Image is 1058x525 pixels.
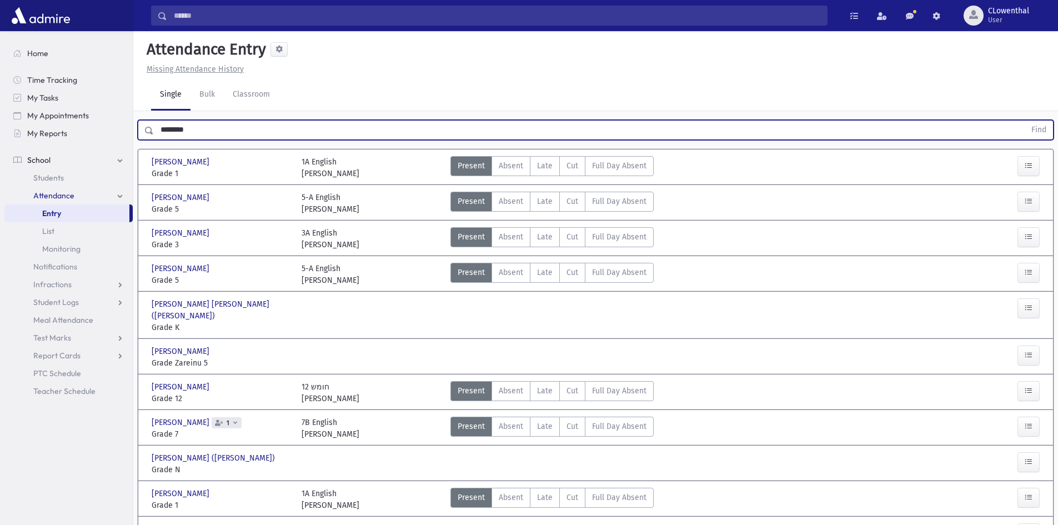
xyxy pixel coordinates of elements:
span: Full Day Absent [592,421,646,432]
a: Teacher Schedule [4,382,133,400]
button: Find [1025,121,1053,139]
a: Single [151,79,190,111]
a: Students [4,169,133,187]
span: School [27,155,51,165]
div: 7B English [PERSON_NAME] [302,417,359,440]
div: 12 חומש [PERSON_NAME] [302,381,359,404]
span: Full Day Absent [592,196,646,207]
a: My Tasks [4,89,133,107]
a: Classroom [224,79,279,111]
a: Bulk [190,79,224,111]
span: Absent [499,267,523,278]
span: PTC Schedule [33,368,81,378]
span: Full Day Absent [592,160,646,172]
span: Late [537,267,553,278]
span: Present [458,231,485,243]
span: Grade 12 [152,393,290,404]
a: Monitoring [4,240,133,258]
a: Missing Attendance History [142,64,244,74]
div: AttTypes [450,156,654,179]
a: School [4,151,133,169]
span: [PERSON_NAME] [152,346,212,357]
span: My Reports [27,128,67,138]
span: 1 [224,419,232,427]
span: Full Day Absent [592,231,646,243]
div: 1A English [PERSON_NAME] [302,156,359,179]
span: [PERSON_NAME] [PERSON_NAME] ([PERSON_NAME]) [152,298,290,322]
div: AttTypes [450,488,654,511]
span: Home [27,48,48,58]
span: Late [537,231,553,243]
span: CLowenthal [988,7,1029,16]
div: 5-A English [PERSON_NAME] [302,263,359,286]
span: Cut [566,421,578,432]
span: Grade 5 [152,274,290,286]
span: Present [458,160,485,172]
span: Absent [499,385,523,397]
span: Notifications [33,262,77,272]
a: Test Marks [4,329,133,347]
a: Infractions [4,276,133,293]
span: My Appointments [27,111,89,121]
span: Cut [566,492,578,503]
span: Grade 5 [152,203,290,215]
div: 5-A English [PERSON_NAME] [302,192,359,215]
span: Grade 1 [152,168,290,179]
span: Present [458,492,485,503]
a: Time Tracking [4,71,133,89]
span: Late [537,421,553,432]
span: Absent [499,160,523,172]
span: Attendance [33,191,74,201]
span: User [988,16,1029,24]
input: Search [167,6,827,26]
a: Meal Attendance [4,311,133,329]
span: [PERSON_NAME] ([PERSON_NAME]) [152,452,277,464]
a: Attendance [4,187,133,204]
span: Present [458,421,485,432]
span: Present [458,385,485,397]
a: PTC Schedule [4,364,133,382]
span: [PERSON_NAME] [152,192,212,203]
span: [PERSON_NAME] [152,417,212,428]
a: Notifications [4,258,133,276]
span: Student Logs [33,297,79,307]
span: Cut [566,385,578,397]
span: Cut [566,196,578,207]
span: Absent [499,231,523,243]
span: Absent [499,492,523,503]
a: Home [4,44,133,62]
span: Grade 3 [152,239,290,251]
a: My Reports [4,124,133,142]
span: Present [458,267,485,278]
span: Test Marks [33,333,71,343]
span: Report Cards [33,351,81,361]
div: AttTypes [450,192,654,215]
a: Report Cards [4,347,133,364]
span: Students [33,173,64,183]
a: My Appointments [4,107,133,124]
span: Teacher Schedule [33,386,96,396]
span: Absent [499,421,523,432]
span: Full Day Absent [592,385,646,397]
img: AdmirePro [9,4,73,27]
div: AttTypes [450,263,654,286]
span: Present [458,196,485,207]
span: Time Tracking [27,75,77,85]
div: AttTypes [450,417,654,440]
span: Infractions [33,279,72,289]
div: 1A English [PERSON_NAME] [302,488,359,511]
span: Absent [499,196,523,207]
span: Meal Attendance [33,315,93,325]
span: Grade Zareinu 5 [152,357,290,369]
span: Full Day Absent [592,492,646,503]
span: Late [537,492,553,503]
div: 3A English [PERSON_NAME] [302,227,359,251]
span: [PERSON_NAME] [152,488,212,499]
span: Cut [566,231,578,243]
a: Entry [4,204,129,222]
span: [PERSON_NAME] [152,156,212,168]
span: Grade 7 [152,428,290,440]
span: Grade N [152,464,290,476]
span: My Tasks [27,93,58,103]
span: Cut [566,160,578,172]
